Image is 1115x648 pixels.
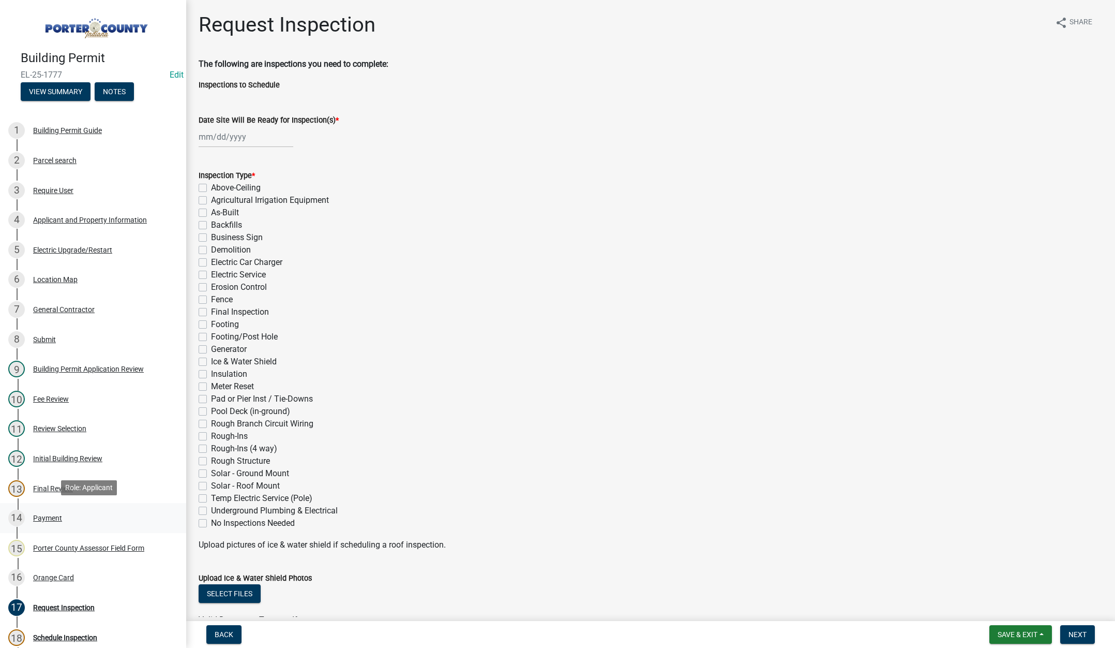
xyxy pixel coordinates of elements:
[211,368,247,380] label: Insulation
[211,480,280,492] label: Solar - Roof Mount
[199,584,261,603] button: Select files
[33,276,78,283] div: Location Map
[8,510,25,526] div: 14
[989,625,1052,644] button: Save & Exit
[199,82,280,89] label: Inspections to Schedule
[8,182,25,199] div: 3
[33,604,95,611] div: Request Inspection
[211,194,329,207] label: Agricultural Irrigation Equipment
[211,219,242,231] label: Backfills
[199,172,255,180] label: Inspection Type
[215,630,233,639] span: Back
[8,242,25,258] div: 5
[33,127,102,134] div: Building Permit Guide
[211,393,313,405] label: Pad or Pier Inst / Tie-Downs
[199,117,339,124] label: Date Site Will Be Ready for Inspection(s)
[211,430,248,443] label: Rough-Ins
[8,152,25,169] div: 2
[21,51,178,66] h4: Building Permit
[8,271,25,288] div: 6
[8,122,25,139] div: 1
[33,395,69,403] div: Fee Review
[199,575,312,582] label: Upload Ice & Water Shield Photos
[170,70,184,80] wm-modal-confirm: Edit Application Number
[8,629,25,646] div: 18
[1055,17,1067,29] i: share
[33,485,73,492] div: Final Review
[8,450,25,467] div: 12
[8,540,25,556] div: 15
[199,12,375,37] h1: Request Inspection
[21,11,170,40] img: Porter County, Indiana
[211,293,233,306] label: Fence
[211,380,254,393] label: Meter Reset
[211,256,282,269] label: Electric Car Charger
[33,425,86,432] div: Review Selection
[8,480,25,497] div: 13
[211,269,266,281] label: Electric Service
[33,574,74,581] div: Orange Card
[211,356,277,368] label: Ice & Water Shield
[8,212,25,228] div: 4
[8,301,25,318] div: 7
[1069,17,1092,29] span: Share
[95,88,134,96] wm-modal-confirm: Notes
[211,331,278,343] label: Footing/Post Hole
[211,231,263,244] label: Business Sign
[211,418,313,430] label: Rough Branch Circuit Wiring
[33,187,73,194] div: Require User
[211,443,277,455] label: Rough-Ins (4 way)
[206,625,242,644] button: Back
[95,82,134,101] button: Notes
[998,630,1037,639] span: Save & Exit
[211,517,295,529] label: No Inspections Needed
[8,569,25,586] div: 16
[33,634,97,641] div: Schedule Inspection
[8,599,25,616] div: 17
[211,343,247,356] label: Generator
[199,126,293,148] input: mm/dd/yyyy
[211,207,239,219] label: As-Built
[33,455,102,462] div: Initial Building Review
[8,361,25,377] div: 9
[8,391,25,407] div: 10
[33,544,144,552] div: Porter County Assessor Field Form
[211,455,270,467] label: Rough Structure
[199,539,1103,551] p: Upload pictures of ice & water shield if scheduling a roof inspection.
[21,70,165,80] span: EL-25-1777
[211,244,251,256] label: Demolition
[211,306,269,318] label: Final Inspection
[199,59,388,69] strong: The following are inspections you need to complete:
[211,281,267,293] label: Erosion Control
[1068,630,1087,639] span: Next
[211,505,338,517] label: Underground Plumbing & Electrical
[33,365,144,373] div: Building Permit Application Review
[199,615,297,625] span: Valid Document Types: pdf
[170,70,184,80] a: Edit
[33,514,62,522] div: Payment
[33,336,56,343] div: Submit
[21,82,91,101] button: View Summary
[211,182,261,194] label: Above-Ceiling
[61,480,117,495] div: Role: Applicant
[8,420,25,437] div: 11
[211,318,239,331] label: Footing
[21,88,91,96] wm-modal-confirm: Summary
[33,157,77,164] div: Parcel search
[211,492,312,505] label: Temp Electric Service (Pole)
[1047,12,1101,33] button: shareShare
[33,306,95,313] div: General Contractor
[8,331,25,348] div: 8
[1060,625,1095,644] button: Next
[33,246,112,254] div: Electric Upgrade/Restart
[211,405,290,418] label: Pool Deck (in-ground)
[211,467,289,480] label: Solar - Ground Mount
[33,216,147,224] div: Applicant and Property Information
